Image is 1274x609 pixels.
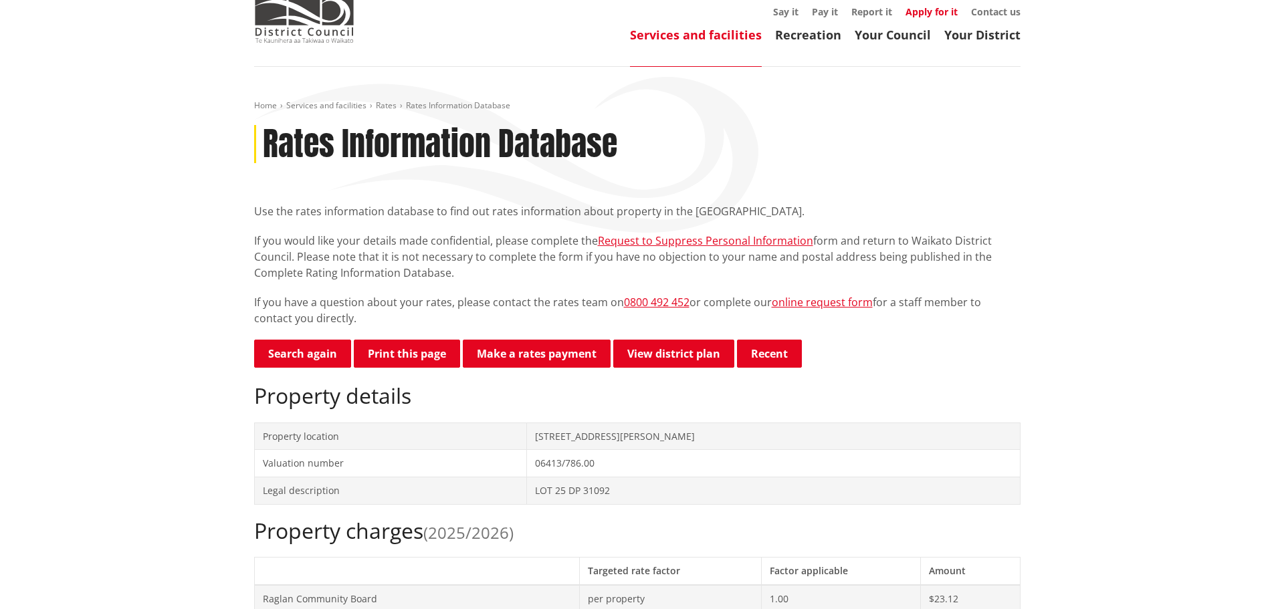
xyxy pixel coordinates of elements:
[812,5,838,18] a: Pay it
[263,125,617,164] h1: Rates Information Database
[762,557,920,584] th: Factor applicable
[254,518,1021,543] h2: Property charges
[254,422,527,450] td: Property location
[254,340,351,368] a: Search again
[254,203,1021,219] p: Use the rates information database to find out rates information about property in the [GEOGRAPHI...
[579,557,761,584] th: Targeted rate factor
[354,340,460,368] button: Print this page
[376,100,397,111] a: Rates
[254,383,1021,408] h2: Property details
[527,422,1020,450] td: [STREET_ADDRESS][PERSON_NAME]
[286,100,366,111] a: Services and facilities
[944,27,1021,43] a: Your District
[254,450,527,477] td: Valuation number
[737,340,802,368] button: Recent
[773,5,799,18] a: Say it
[423,521,514,543] span: (2025/2026)
[527,450,1020,477] td: 06413/786.00
[254,233,1021,281] p: If you would like your details made confidential, please complete the form and return to Waikato ...
[613,340,734,368] a: View district plan
[463,340,611,368] a: Make a rates payment
[254,100,277,111] a: Home
[851,5,892,18] a: Report it
[630,27,762,43] a: Services and facilities
[855,27,931,43] a: Your Council
[598,233,813,248] a: Request to Suppress Personal Information
[527,477,1020,504] td: LOT 25 DP 31092
[775,27,841,43] a: Recreation
[624,295,689,310] a: 0800 492 452
[254,294,1021,326] p: If you have a question about your rates, please contact the rates team on or complete our for a s...
[254,477,527,504] td: Legal description
[906,5,958,18] a: Apply for it
[971,5,1021,18] a: Contact us
[772,295,873,310] a: online request form
[1212,553,1261,601] iframe: Messenger Launcher
[254,100,1021,112] nav: breadcrumb
[406,100,510,111] span: Rates Information Database
[920,557,1020,584] th: Amount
